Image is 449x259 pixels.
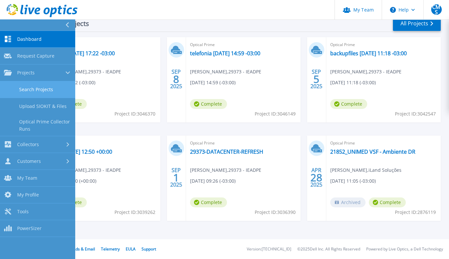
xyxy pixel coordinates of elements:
span: PowerSizer [17,225,42,231]
span: 5 [313,76,319,82]
span: My Profile [17,192,39,198]
span: Complete [190,99,227,109]
a: 29373-DATACENTER-REFRESH [190,148,263,155]
span: Archived [330,197,366,207]
div: SEP 2025 [170,67,182,91]
span: Project ID: 2876119 [395,209,436,216]
span: Project ID: 3046149 [255,110,296,117]
span: CMS [431,4,442,15]
span: Optical Prime [190,41,297,48]
span: [DATE] 11:18 (-03:00) [330,79,376,86]
span: Optical Prime [330,140,437,147]
span: Optical Prime [50,41,156,48]
span: 8 [173,76,179,82]
div: SEP 2025 [170,166,182,190]
a: EULA [126,246,136,252]
span: [PERSON_NAME] , 29373 - IEADPE [190,167,261,174]
span: Optical Prime [190,140,297,147]
a: dhcp [DATE] 12:50 +00:00 [50,148,112,155]
span: Dashboard [17,36,42,42]
span: Tools [17,209,29,215]
span: Request Capture [17,53,54,59]
span: 1 [173,175,179,180]
span: Project ID: 3036390 [255,209,296,216]
span: [PERSON_NAME] , iLand Soluções [330,167,401,174]
a: fw-bkp [DATE] 17:22 -03:00 [50,50,115,57]
span: Optical Prime [330,41,437,48]
span: Project ID: 3042547 [395,110,436,117]
span: Complete [190,197,227,207]
span: [DATE] 09:26 (-03:00) [190,177,236,185]
span: 28 [310,175,322,180]
span: Complete [369,197,406,207]
span: [PERSON_NAME] , 29373 - IEADPE [50,68,121,75]
span: Projects [17,70,35,76]
span: Customers [17,158,41,164]
span: My Team [17,175,37,181]
li: © 2025 Dell Inc. All Rights Reserved [297,247,360,251]
a: Telemetry [101,246,120,252]
a: Ads & Email [73,246,95,252]
span: [PERSON_NAME] , 29373 - IEADPE [50,167,121,174]
span: Complete [330,99,367,109]
a: telefonia [DATE] 14:59 -03:00 [190,50,260,57]
span: Project ID: 3046370 [114,110,155,117]
a: All Projects [393,16,441,31]
li: Version: [TECHNICAL_ID] [247,247,291,251]
div: APR 2025 [310,166,323,190]
span: [PERSON_NAME] , 29373 - IEADPE [190,68,261,75]
span: [DATE] 14:59 (-03:00) [190,79,236,86]
span: [DATE] 11:05 (-03:00) [330,177,376,185]
span: Optical Prime [50,140,156,147]
li: Powered by Live Optics, a Dell Technology [366,247,443,251]
span: Project ID: 3039262 [114,209,155,216]
span: Collectors [17,142,39,147]
span: [PERSON_NAME] , 29373 - IEADPE [330,68,401,75]
a: Support [142,246,156,252]
a: 21852_UNIMED VSF - Ambiente DR [330,148,415,155]
a: backupfiles [DATE] 11:18 -03:00 [330,50,407,57]
div: SEP 2025 [310,67,323,91]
